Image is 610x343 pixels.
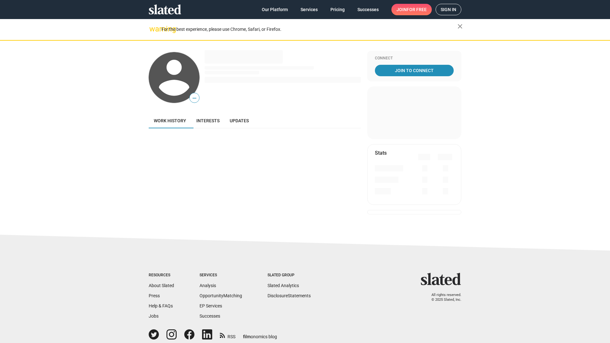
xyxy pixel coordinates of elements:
a: Press [149,293,160,298]
a: DisclosureStatements [268,293,311,298]
span: Our Platform [262,4,288,15]
a: Our Platform [257,4,293,15]
a: Jobs [149,313,159,319]
div: Slated Group [268,273,311,278]
mat-card-title: Stats [375,150,387,156]
div: Services [200,273,242,278]
a: About Slated [149,283,174,288]
a: Successes [352,4,384,15]
a: Updates [225,113,254,128]
a: RSS [220,330,235,340]
a: Successes [200,313,220,319]
a: Help & FAQs [149,303,173,308]
span: Updates [230,118,249,123]
a: Join To Connect [375,65,454,76]
a: Slated Analytics [268,283,299,288]
a: Services [295,4,323,15]
span: Pricing [330,4,345,15]
a: Pricing [325,4,350,15]
span: Join [396,4,427,15]
mat-icon: close [456,23,464,30]
span: Services [301,4,318,15]
mat-icon: warning [149,25,157,33]
p: All rights reserved. © 2025 Slated, Inc. [425,293,461,302]
a: Interests [191,113,225,128]
span: Successes [357,4,379,15]
a: Sign in [436,4,461,15]
span: Interests [196,118,220,123]
a: EP Services [200,303,222,308]
span: Join To Connect [376,65,452,76]
span: film [243,334,251,339]
span: for free [407,4,427,15]
a: OpportunityMatching [200,293,242,298]
div: Resources [149,273,174,278]
a: Joinfor free [391,4,432,15]
span: — [190,94,199,102]
div: Connect [375,56,454,61]
span: Sign in [441,4,456,15]
div: For the best experience, please use Chrome, Safari, or Firefox. [161,25,457,34]
a: Analysis [200,283,216,288]
a: filmonomics blog [243,329,277,340]
span: Work history [154,118,186,123]
a: Work history [149,113,191,128]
